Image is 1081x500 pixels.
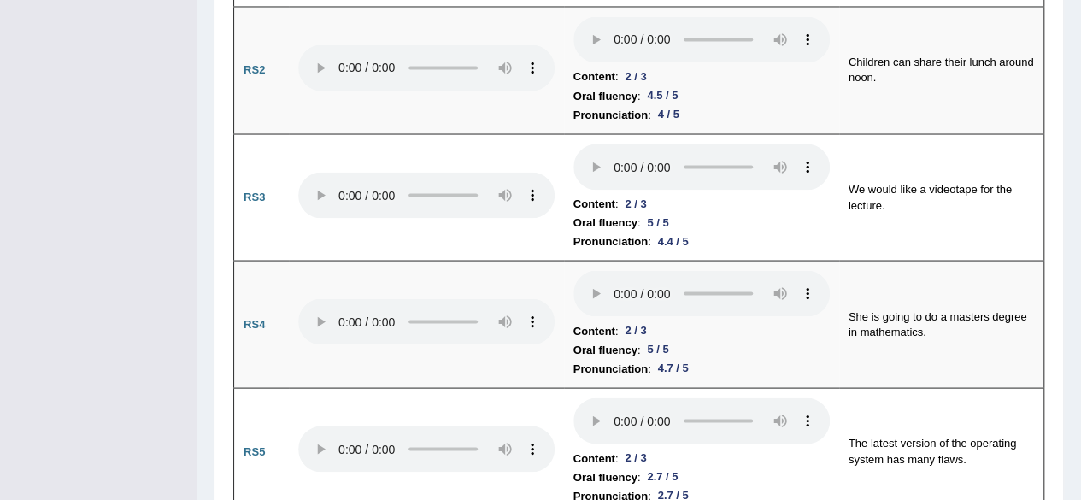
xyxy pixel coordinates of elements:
li: : [573,68,830,86]
div: 5 / 5 [640,214,675,232]
li: : [573,213,830,232]
b: RS2 [244,63,265,76]
b: Pronunciation [573,359,648,378]
div: 4.5 / 5 [640,86,684,104]
div: 2 / 3 [618,321,653,339]
li: : [573,321,830,340]
li: : [573,340,830,359]
b: Content [573,449,615,468]
b: Content [573,194,615,213]
div: 2 / 3 [618,449,653,467]
b: Oral fluency [573,213,637,232]
b: Oral fluency [573,340,637,359]
div: 4.4 / 5 [651,232,696,250]
div: 2 / 3 [618,195,653,213]
li: : [573,194,830,213]
div: 2 / 3 [618,68,653,85]
div: 4 / 5 [651,105,686,123]
b: Pronunciation [573,232,648,250]
div: 5 / 5 [640,340,675,358]
b: Content [573,68,615,86]
li: : [573,449,830,468]
b: RS5 [244,444,265,457]
div: 2.7 / 5 [640,468,684,485]
b: Pronunciation [573,105,648,124]
b: RS3 [244,190,265,203]
div: 4.7 / 5 [651,359,696,377]
b: Oral fluency [573,86,637,105]
b: Content [573,321,615,340]
li: : [573,468,830,486]
li: : [573,359,830,378]
td: We would like a videotape for the lecture. [839,133,1044,261]
b: RS4 [244,317,265,330]
li: : [573,105,830,124]
td: She is going to do a masters degree in mathematics. [839,261,1044,388]
li: : [573,86,830,105]
td: Children can share their lunch around noon. [839,7,1044,134]
li: : [573,232,830,250]
b: Oral fluency [573,468,637,486]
